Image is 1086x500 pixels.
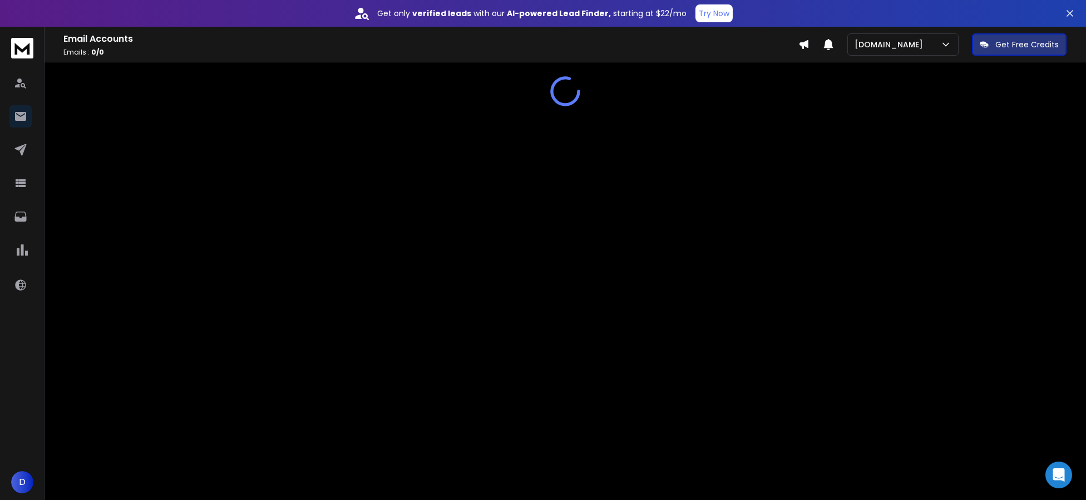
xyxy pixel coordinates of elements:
[699,8,729,19] p: Try Now
[63,48,798,57] p: Emails :
[377,8,687,19] p: Get only with our starting at $22/mo
[11,38,33,58] img: logo
[995,39,1059,50] p: Get Free Credits
[412,8,471,19] strong: verified leads
[91,47,104,57] span: 0 / 0
[507,8,611,19] strong: AI-powered Lead Finder,
[11,471,33,493] button: D
[1045,462,1072,488] div: Open Intercom Messenger
[972,33,1067,56] button: Get Free Credits
[63,32,798,46] h1: Email Accounts
[855,39,927,50] p: [DOMAIN_NAME]
[695,4,733,22] button: Try Now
